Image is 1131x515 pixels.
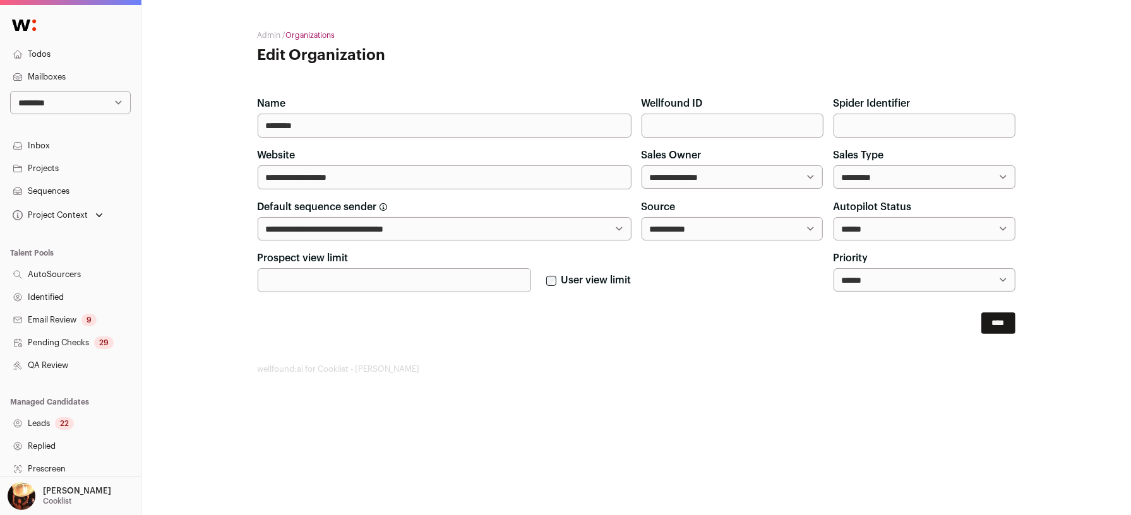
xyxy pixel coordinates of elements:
[286,32,335,39] a: Organizations
[258,251,349,266] label: Prospect view limit
[834,199,912,215] label: Autopilot Status
[258,364,1015,374] footer: wellfound:ai for Cooklist - [PERSON_NAME]
[10,210,88,220] div: Project Context
[94,336,114,349] div: 29
[258,199,377,215] span: Default sequence sender
[642,199,676,215] label: Source
[8,482,35,510] img: 473170-medium_jpg
[834,96,911,111] label: Spider Identifier
[834,148,884,163] label: Sales Type
[258,148,296,163] label: Website
[834,251,868,266] label: Priority
[5,13,43,38] img: Wellfound
[258,96,286,111] label: Name
[43,496,71,506] p: Cooklist
[561,273,631,288] label: User view limit
[642,96,703,111] label: Wellfound ID
[258,30,510,40] h2: Admin /
[258,45,510,66] h1: Edit Organization
[43,486,111,496] p: [PERSON_NAME]
[55,417,74,430] div: 22
[642,148,702,163] label: Sales Owner
[81,314,97,326] div: 9
[5,482,114,510] button: Open dropdown
[380,203,387,211] span: The user associated with this email will be used as the default sender when creating sequences fr...
[10,206,105,224] button: Open dropdown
